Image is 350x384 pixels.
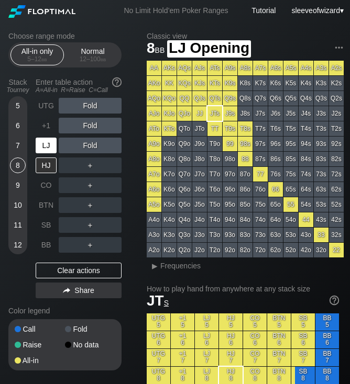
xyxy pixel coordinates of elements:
div: A4s [299,61,313,75]
div: T9o [207,137,222,151]
div: BTN 6 [267,331,291,348]
div: A8s [238,61,253,75]
div: A9s [223,61,237,75]
img: help.32db89a4.svg [111,76,123,88]
div: 54s [299,197,313,212]
div: 96o [223,182,237,197]
div: K6s [268,76,283,91]
div: J6s [268,106,283,121]
div: HJ 5 [219,313,243,331]
div: No data [65,341,115,348]
div: 72s [329,167,344,182]
div: T3o [207,228,222,242]
div: 86s [268,152,283,166]
div: QJs [192,91,207,106]
div: 33 [314,228,329,242]
div: 75o [253,197,268,212]
div: UTG 6 [147,331,170,348]
div: 88 [238,152,253,166]
div: K4o [162,212,177,227]
div: 92s [329,137,344,151]
div: K3o [162,228,177,242]
div: CO 5 [243,313,267,331]
div: ＋ [59,157,122,173]
div: J2s [329,106,344,121]
div: All-in [15,357,65,364]
div: BTN 7 [267,349,291,366]
div: 43s [314,212,329,227]
div: 43o [299,228,313,242]
div: 64s [299,182,313,197]
div: 11 [10,217,26,233]
div: 44 [299,212,313,227]
div: CO 7 [243,349,267,366]
a: Tutorial [251,6,276,15]
div: Fold [59,118,122,133]
div: 12 [10,237,26,253]
div: 85o [238,197,253,212]
div: J7o [192,167,207,182]
div: K5o [162,197,177,212]
div: AQs [177,61,192,75]
div: AJs [192,61,207,75]
div: A7o [147,167,161,182]
div: Q3o [177,228,192,242]
div: JJ [192,106,207,121]
div: QTo [177,121,192,136]
div: 62o [268,243,283,257]
div: Q2o [177,243,192,257]
div: 32o [314,243,329,257]
div: AJo [147,106,161,121]
div: 5 – 12 [15,55,59,63]
div: K7o [162,167,177,182]
div: 7 [10,138,26,153]
div: KTs [207,76,222,91]
div: CO 6 [243,331,267,348]
div: 62s [329,182,344,197]
div: 87s [253,152,268,166]
div: ＋ [59,197,122,213]
div: T6s [268,121,283,136]
div: A3o [147,228,161,242]
div: HJ 8 [219,367,243,384]
div: 98s [238,137,253,151]
div: K6o [162,182,177,197]
img: share.864f2f62.svg [63,288,70,293]
div: SB [36,217,57,233]
span: bb [41,55,47,63]
div: No Limit Hold’em Poker Ranges [108,6,244,17]
div: T5o [207,197,222,212]
div: Normal [69,45,117,65]
div: J2o [192,243,207,257]
div: A2s [329,61,344,75]
div: Q8o [177,152,192,166]
div: 93s [314,137,329,151]
div: K8s [238,76,253,91]
div: KQo [162,91,177,106]
div: 6 [10,118,26,133]
div: J3o [192,228,207,242]
div: 86o [238,182,253,197]
div: 63o [268,228,283,242]
div: 54o [283,212,298,227]
div: 73o [253,228,268,242]
div: +1 8 [171,367,194,384]
div: Color legend [8,302,122,319]
h2: Classic view [147,32,344,40]
div: K9o [162,137,177,151]
div: ▾ [289,5,345,16]
div: LJ 8 [195,367,218,384]
div: 84o [238,212,253,227]
span: 8 [145,40,166,58]
div: ATo [147,121,161,136]
div: J3s [314,106,329,121]
div: 82s [329,152,344,166]
span: s [164,296,169,308]
div: KQs [177,76,192,91]
div: SB 7 [291,349,315,366]
div: 42o [299,243,313,257]
div: 64o [268,212,283,227]
div: A5s [283,61,298,75]
div: LJ 6 [195,331,218,348]
div: Q5o [177,197,192,212]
